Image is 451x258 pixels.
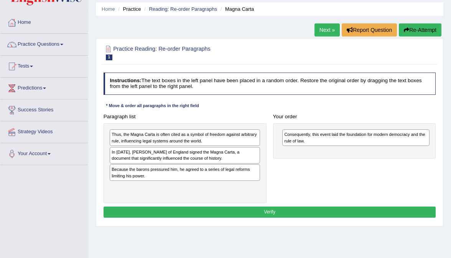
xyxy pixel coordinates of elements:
[314,23,340,36] a: Next »
[0,78,88,97] a: Predictions
[110,78,141,83] b: Instructions:
[116,5,141,13] li: Practice
[0,143,88,162] a: Your Account
[399,23,441,36] button: Re-Attempt
[219,5,254,13] li: Magna Carta
[104,207,436,218] button: Verify
[102,6,115,12] a: Home
[0,99,88,119] a: Success Stories
[0,34,88,53] a: Practice Questions
[104,44,309,60] h2: Practice Reading: Re-order Paragraphs
[273,114,436,120] h4: Your order
[106,55,113,60] span: 1
[104,114,267,120] h4: Paragraph list
[110,147,260,164] div: In [DATE], [PERSON_NAME] of England signed the Magna Carta, a document that significantly influen...
[0,56,88,75] a: Tests
[110,129,260,146] div: Thus, the Magna Carta is often cited as a symbol of freedom against arbitrary rule, influencing l...
[342,23,397,36] button: Report Question
[149,6,217,12] a: Reading: Re-order Paragraphs
[282,129,430,146] div: Consequently, this event laid the foundation for modern democracy and the rule of law.
[0,121,88,141] a: Strategy Videos
[110,164,260,181] div: Because the barons pressured him, he agreed to a series of legal reforms limiting his power.
[0,12,88,31] a: Home
[104,73,436,94] h4: The text boxes in the left panel have been placed in a random order. Restore the original order b...
[104,103,202,109] div: * Move & order all paragraphs in the right field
